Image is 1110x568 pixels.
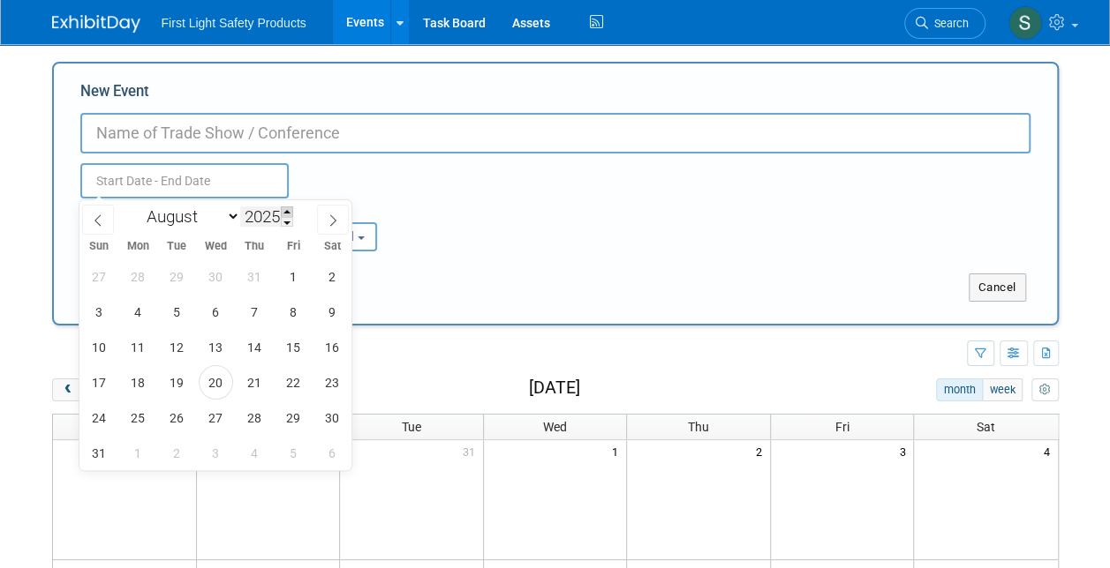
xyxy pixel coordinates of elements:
[1039,385,1051,396] i: Personalize Calendar
[160,295,194,329] span: August 5, 2025
[121,400,155,435] span: August 25, 2025
[199,330,233,364] span: August 13, 2025
[276,400,311,435] span: August 29, 2025
[80,81,149,108] label: New Event
[928,17,969,30] span: Search
[835,420,849,434] span: Fri
[257,198,407,221] div: Participation:
[160,330,194,364] span: August 12, 2025
[610,440,626,462] span: 1
[982,378,1023,401] button: week
[82,330,117,364] span: August 10, 2025
[199,295,233,329] span: August 6, 2025
[121,259,155,294] span: July 28, 2025
[82,365,117,400] span: August 17, 2025
[121,365,155,400] span: August 18, 2025
[82,295,117,329] span: August 3, 2025
[754,440,770,462] span: 2
[238,436,272,470] span: September 4, 2025
[313,241,351,252] span: Sat
[160,400,194,435] span: August 26, 2025
[199,436,233,470] span: September 3, 2025
[315,365,350,400] span: August 23, 2025
[543,420,567,434] span: Wed
[199,400,233,435] span: August 27, 2025
[82,259,117,294] span: July 27, 2025
[52,15,140,33] img: ExhibitDay
[79,241,118,252] span: Sun
[897,440,913,462] span: 3
[969,273,1026,302] button: Cancel
[121,330,155,364] span: August 11, 2025
[461,440,483,462] span: 31
[274,241,313,252] span: Fri
[139,206,240,228] select: Month
[315,436,350,470] span: September 6, 2025
[1031,378,1058,401] button: myCustomButton
[276,295,311,329] span: August 8, 2025
[160,436,194,470] span: September 2, 2025
[238,295,272,329] span: August 7, 2025
[82,436,117,470] span: August 31, 2025
[52,378,85,401] button: prev
[315,330,350,364] span: August 16, 2025
[121,436,155,470] span: September 1, 2025
[315,400,350,435] span: August 30, 2025
[82,400,117,435] span: August 24, 2025
[238,400,272,435] span: August 28, 2025
[528,378,579,398] h2: [DATE]
[235,241,274,252] span: Thu
[315,259,350,294] span: August 2, 2025
[688,420,709,434] span: Thu
[977,420,995,434] span: Sat
[162,16,306,30] span: First Light Safety Products
[315,295,350,329] span: August 9, 2025
[238,259,272,294] span: July 31, 2025
[80,163,289,198] input: Start Date - End Date
[199,259,233,294] span: July 30, 2025
[196,241,235,252] span: Wed
[80,198,230,221] div: Attendance / Format:
[118,241,157,252] span: Mon
[160,365,194,400] span: August 19, 2025
[199,365,233,400] span: August 20, 2025
[276,365,311,400] span: August 22, 2025
[904,8,985,39] a: Search
[80,113,1031,153] input: Name of Trade Show / Conference
[402,420,421,434] span: Tue
[1008,6,1042,40] img: Steph Willemsen
[276,259,311,294] span: August 1, 2025
[936,378,983,401] button: month
[276,330,311,364] span: August 15, 2025
[238,330,272,364] span: August 14, 2025
[157,241,196,252] span: Tue
[240,206,293,227] input: Year
[238,365,272,400] span: August 21, 2025
[1042,440,1058,462] span: 4
[276,436,311,470] span: September 5, 2025
[160,259,194,294] span: July 29, 2025
[121,295,155,329] span: August 4, 2025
